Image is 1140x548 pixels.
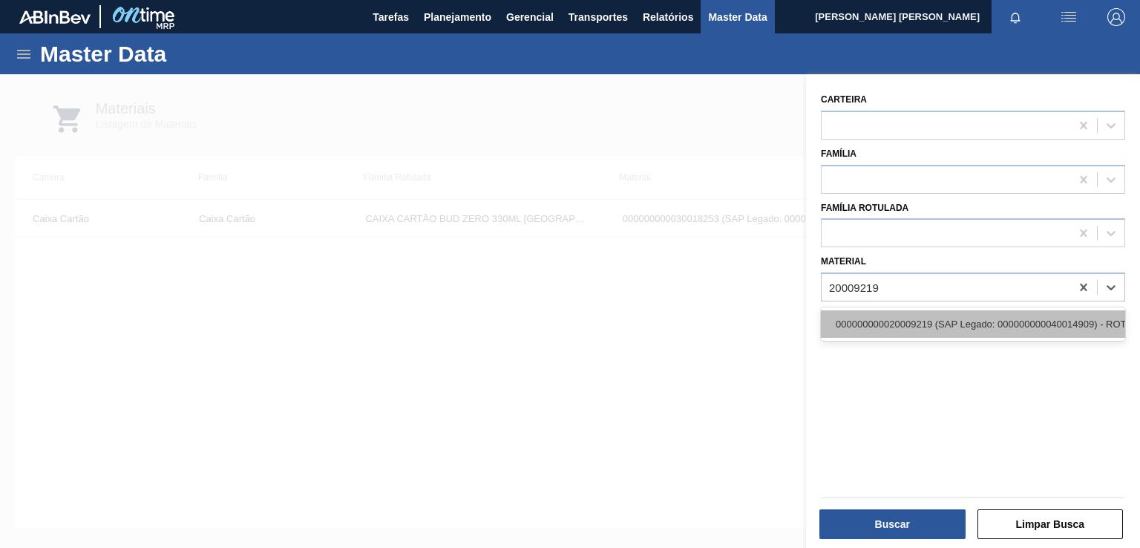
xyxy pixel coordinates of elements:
[992,7,1039,27] button: Notificações
[821,203,908,213] label: Família Rotulada
[424,8,491,26] span: Planejamento
[40,45,304,62] h1: Master Data
[821,149,856,159] label: Família
[708,8,767,26] span: Master Data
[977,509,1124,539] button: Limpar Busca
[19,10,91,24] img: TNhmsLtSVTkK8tSr43FrP2fwEKptu5GPRR3wAAAABJRU5ErkJggg==
[1107,8,1125,26] img: Logout
[373,8,409,26] span: Tarefas
[821,310,1125,338] div: 000000000020009219 (SAP Legado: 000000000040014909) - ROT NECK BEATS SENSES 269 REV03 CX72MIL
[643,8,693,26] span: Relatórios
[1060,8,1078,26] img: userActions
[569,8,628,26] span: Transportes
[821,94,867,105] label: Carteira
[819,509,966,539] button: Buscar
[506,8,554,26] span: Gerencial
[821,256,866,267] label: Material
